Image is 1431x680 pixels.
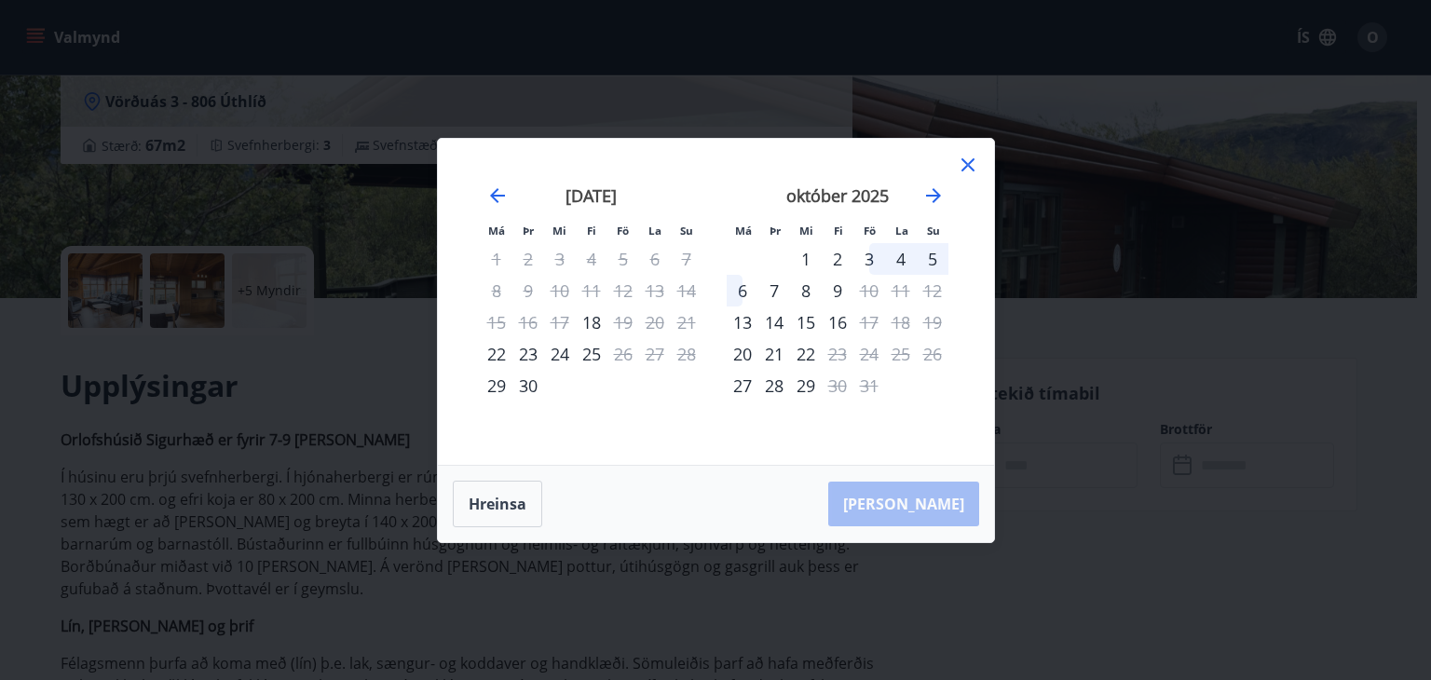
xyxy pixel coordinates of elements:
td: Not available. laugardagur, 25. október 2025 [885,338,917,370]
small: Su [680,224,693,238]
td: Choose miðvikudagur, 1. október 2025 as your check-in date. It’s available. [790,243,822,275]
td: Choose miðvikudagur, 24. september 2025 as your check-in date. It’s available. [544,338,576,370]
td: Choose sunnudagur, 5. október 2025 as your check-in date. It’s available. [917,243,948,275]
div: 28 [758,370,790,401]
div: 4 [885,243,917,275]
div: Aðeins útritun í boði [822,370,853,401]
small: Fö [864,224,876,238]
small: La [895,224,908,238]
td: Choose fimmtudagur, 18. september 2025 as your check-in date. It’s available. [576,306,607,338]
td: Choose fimmtudagur, 25. september 2025 as your check-in date. It’s available. [576,338,607,370]
small: Má [488,224,505,238]
td: Choose miðvikudagur, 22. október 2025 as your check-in date. It’s available. [790,338,822,370]
button: Hreinsa [453,481,542,527]
div: 3 [853,243,885,275]
small: Fi [587,224,596,238]
div: Calendar [460,161,972,442]
td: Choose mánudagur, 29. september 2025 as your check-in date. It’s available. [481,370,512,401]
td: Not available. mánudagur, 15. september 2025 [481,306,512,338]
td: Not available. sunnudagur, 26. október 2025 [917,338,948,370]
td: Choose mánudagur, 13. október 2025 as your check-in date. It’s available. [727,306,758,338]
div: 23 [512,338,544,370]
td: Choose þriðjudagur, 30. september 2025 as your check-in date. It’s available. [512,370,544,401]
td: Choose fimmtudagur, 2. október 2025 as your check-in date. It’s available. [822,243,853,275]
div: 14 [758,306,790,338]
td: Not available. fimmtudagur, 11. september 2025 [576,275,607,306]
td: Not available. föstudagur, 24. október 2025 [853,338,885,370]
small: Mi [799,224,813,238]
td: Not available. föstudagur, 5. september 2025 [607,243,639,275]
td: Choose fimmtudagur, 16. október 2025 as your check-in date. It’s available. [822,306,853,338]
td: Not available. föstudagur, 19. september 2025 [607,306,639,338]
td: Not available. laugardagur, 20. september 2025 [639,306,671,338]
strong: október 2025 [786,184,889,207]
div: 9 [822,275,853,306]
div: 8 [790,275,822,306]
div: Aðeins innritun í boði [576,306,607,338]
td: Not available. laugardagur, 6. september 2025 [639,243,671,275]
small: Su [927,224,940,238]
td: Not available. þriðjudagur, 9. september 2025 [512,275,544,306]
div: Move forward to switch to the next month. [922,184,945,207]
td: Not available. miðvikudagur, 17. september 2025 [544,306,576,338]
div: Aðeins útritun í boði [822,338,853,370]
td: Choose þriðjudagur, 28. október 2025 as your check-in date. It’s available. [758,370,790,401]
td: Not available. fimmtudagur, 30. október 2025 [822,370,853,401]
td: Not available. laugardagur, 18. október 2025 [885,306,917,338]
td: Not available. föstudagur, 10. október 2025 [853,275,885,306]
td: Not available. miðvikudagur, 10. september 2025 [544,275,576,306]
strong: [DATE] [566,184,617,207]
td: Choose mánudagur, 22. september 2025 as your check-in date. It’s available. [481,338,512,370]
td: Not available. laugardagur, 11. október 2025 [885,275,917,306]
div: Aðeins innritun í boði [727,370,758,401]
td: Not available. sunnudagur, 19. október 2025 [917,306,948,338]
div: 21 [758,338,790,370]
td: Not available. laugardagur, 27. september 2025 [639,338,671,370]
div: 2 [822,243,853,275]
small: Má [735,224,752,238]
div: 22 [790,338,822,370]
td: Not available. föstudagur, 17. október 2025 [853,306,885,338]
div: Aðeins útritun í boði [853,275,885,306]
td: Choose þriðjudagur, 21. október 2025 as your check-in date. It’s available. [758,338,790,370]
small: Mi [552,224,566,238]
div: Aðeins útritun í boði [607,306,639,338]
td: Choose þriðjudagur, 14. október 2025 as your check-in date. It’s available. [758,306,790,338]
div: Aðeins innritun í boði [481,338,512,370]
div: 15 [790,306,822,338]
small: Þr [770,224,781,238]
div: Move backward to switch to the previous month. [486,184,509,207]
td: Choose fimmtudagur, 9. október 2025 as your check-in date. It’s available. [822,275,853,306]
td: Not available. miðvikudagur, 3. september 2025 [544,243,576,275]
div: 30 [512,370,544,401]
div: 6 [727,275,758,306]
td: Not available. föstudagur, 26. september 2025 [607,338,639,370]
td: Choose miðvikudagur, 29. október 2025 as your check-in date. It’s available. [790,370,822,401]
small: Þr [523,224,534,238]
td: Not available. sunnudagur, 7. september 2025 [671,243,702,275]
td: Choose laugardagur, 4. október 2025 as your check-in date. It’s available. [885,243,917,275]
td: Choose mánudagur, 6. október 2025 as your check-in date. It’s available. [727,275,758,306]
div: 1 [790,243,822,275]
td: Choose mánudagur, 20. október 2025 as your check-in date. It’s available. [727,338,758,370]
td: Not available. laugardagur, 13. september 2025 [639,275,671,306]
div: 25 [576,338,607,370]
div: 7 [758,275,790,306]
td: Not available. sunnudagur, 12. október 2025 [917,275,948,306]
div: 29 [790,370,822,401]
td: Not available. mánudagur, 8. september 2025 [481,275,512,306]
td: Not available. sunnudagur, 28. september 2025 [671,338,702,370]
td: Not available. þriðjudagur, 16. september 2025 [512,306,544,338]
div: 16 [822,306,853,338]
td: Not available. þriðjudagur, 2. september 2025 [512,243,544,275]
td: Choose föstudagur, 3. október 2025 as your check-in date. It’s available. [853,243,885,275]
td: Not available. föstudagur, 12. september 2025 [607,275,639,306]
td: Choose mánudagur, 27. október 2025 as your check-in date. It’s available. [727,370,758,401]
div: Aðeins innritun í boði [727,306,758,338]
small: Fi [834,224,843,238]
td: Not available. föstudagur, 31. október 2025 [853,370,885,401]
td: Not available. fimmtudagur, 23. október 2025 [822,338,853,370]
td: Not available. mánudagur, 1. september 2025 [481,243,512,275]
td: Not available. fimmtudagur, 4. september 2025 [576,243,607,275]
div: Aðeins útritun í boði [607,338,639,370]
